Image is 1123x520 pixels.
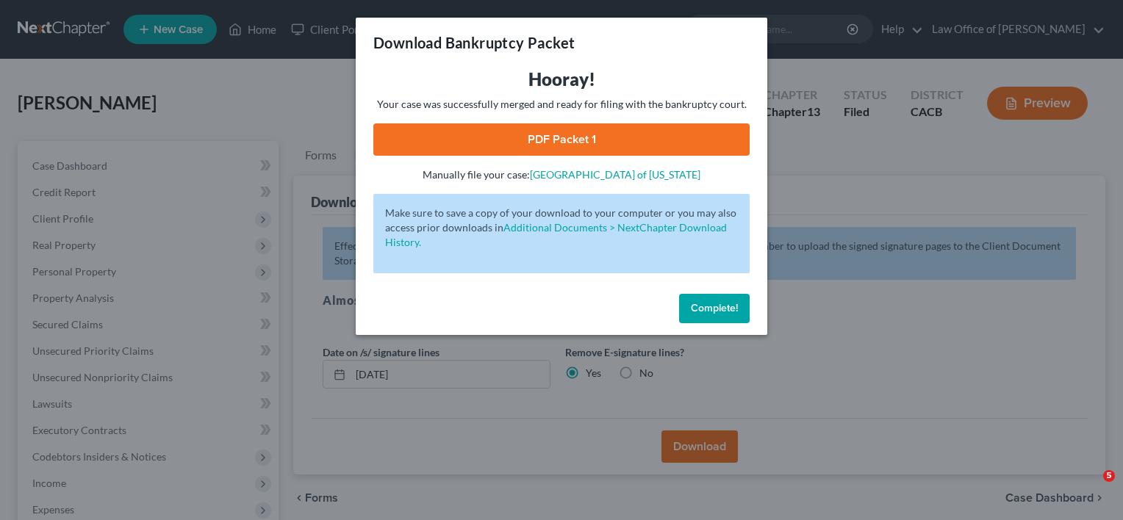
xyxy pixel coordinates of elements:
h3: Download Bankruptcy Packet [373,32,575,53]
a: PDF Packet 1 [373,123,750,156]
span: Complete! [691,302,738,314]
h3: Hooray! [373,68,750,91]
p: Manually file your case: [373,167,750,182]
a: [GEOGRAPHIC_DATA] of [US_STATE] [530,168,700,181]
p: Make sure to save a copy of your download to your computer or you may also access prior downloads in [385,206,738,250]
a: Additional Documents > NextChapter Download History. [385,221,727,248]
span: 5 [1103,470,1115,482]
button: Complete! [679,294,750,323]
p: Your case was successfully merged and ready for filing with the bankruptcy court. [373,97,750,112]
iframe: Intercom live chat [1073,470,1108,505]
